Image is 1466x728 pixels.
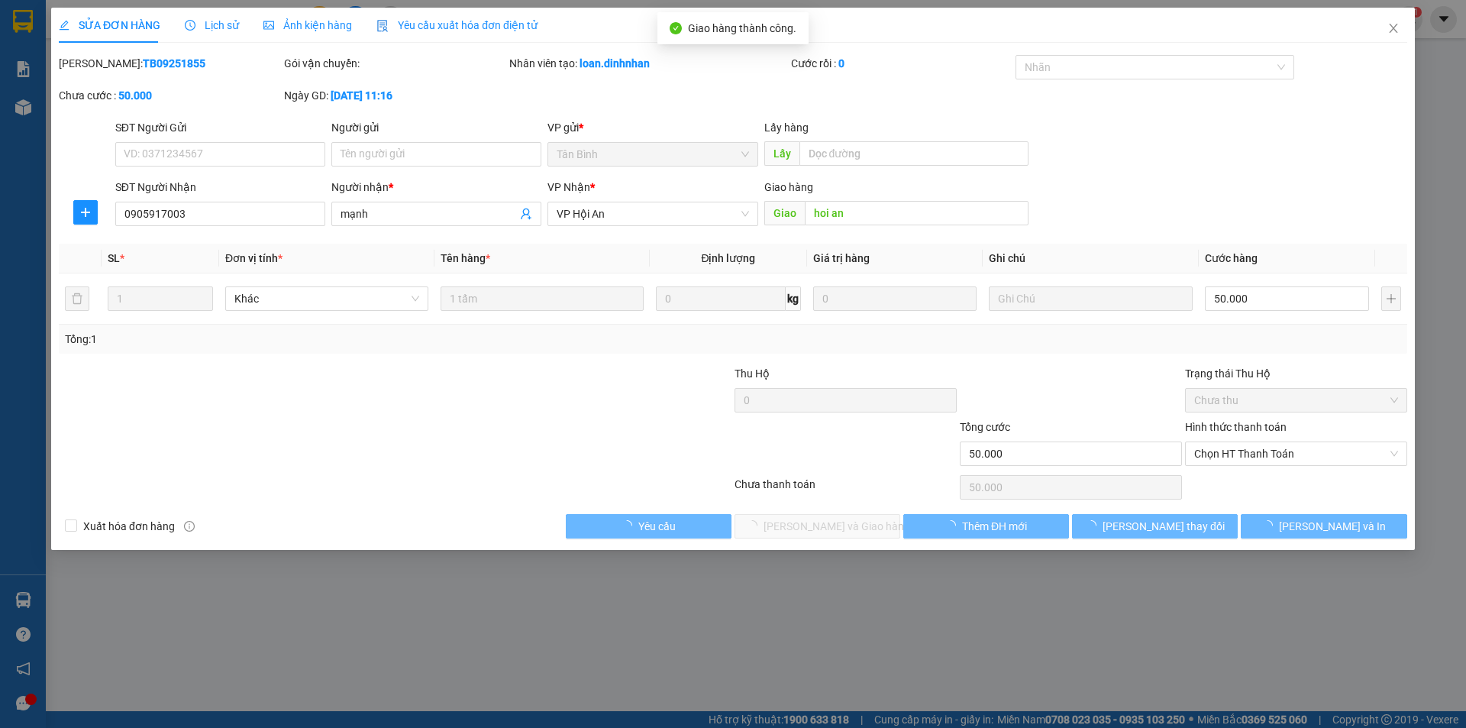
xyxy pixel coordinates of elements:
span: Yêu cầu xuất hóa đơn điện tử [376,19,538,31]
span: Lấy [764,141,799,166]
span: close [1387,22,1400,34]
div: VP gửi [548,119,758,136]
span: Thu Hộ [735,367,770,380]
span: clock-circle [185,20,195,31]
span: SỬA ĐƠN HÀNG [59,19,160,31]
span: picture [263,20,274,31]
b: [DATE] 11:16 [331,89,392,102]
span: loading [622,520,638,531]
div: Gói vận chuyển: [284,55,506,72]
span: Tên hàng [441,252,490,264]
span: Giá trị hàng [813,252,870,264]
b: 0 [838,57,844,70]
span: Cước hàng [1205,252,1258,264]
li: VP VP Hội An [105,65,203,82]
span: Giao hàng [764,181,813,193]
div: Người gửi [331,119,541,136]
button: Thêm ĐH mới [903,514,1069,539]
span: Tổng cước [960,421,1010,433]
img: icon [376,20,389,32]
span: [PERSON_NAME] thay đổi [1103,518,1225,535]
div: Tổng: 1 [65,331,566,348]
input: Ghi Chú [990,286,1193,311]
span: Xuất hóa đơn hàng [77,518,181,535]
button: Yêu cầu [566,514,731,539]
span: environment [105,85,116,95]
span: loading [945,520,962,531]
span: [PERSON_NAME] và In [1279,518,1386,535]
b: 50.000 [118,89,152,102]
span: edit [59,20,69,31]
span: Chưa thu [1194,389,1398,412]
div: Người nhận [331,179,541,196]
li: [PERSON_NAME] [8,8,221,37]
div: Ngày GD: [284,87,506,104]
b: TB09251855 [143,57,205,70]
div: Nhân viên tạo: [509,55,788,72]
span: check-circle [670,22,682,34]
span: Định lượng [702,252,756,264]
input: Dọc đường [799,141,1028,166]
span: loading [1262,520,1279,531]
span: kg [786,286,801,311]
span: plus [74,206,97,218]
span: Đơn vị tính [225,252,283,264]
div: Trạng thái Thu Hộ [1185,365,1407,382]
button: plus [1381,286,1401,311]
span: Giao [764,201,805,225]
span: Lịch sử [185,19,239,31]
span: VP Nhận [548,181,591,193]
span: SL [108,252,120,264]
button: [PERSON_NAME] thay đổi [1072,514,1238,539]
span: Tân Bình [557,143,749,166]
input: VD: Bàn, Ghế [441,286,644,311]
div: Chưa cước : [59,87,281,104]
span: VP Hội An [557,202,749,225]
span: Ảnh kiện hàng [263,19,352,31]
button: [PERSON_NAME] và Giao hàng [735,514,900,539]
th: Ghi chú [983,244,1199,273]
span: user-add [521,208,533,220]
span: Lấy hàng [764,121,809,134]
span: Chọn HT Thanh Toán [1194,442,1398,465]
li: VP [GEOGRAPHIC_DATA] [8,65,105,115]
span: loading [1086,520,1103,531]
span: info-circle [184,521,195,532]
div: Cước rồi : [791,55,1013,72]
button: delete [65,286,89,311]
span: Yêu cầu [638,518,676,535]
label: Hình thức thanh toán [1185,421,1287,433]
div: [PERSON_NAME]: [59,55,281,72]
div: SĐT Người Nhận [115,179,325,196]
button: Close [1372,8,1415,50]
div: SĐT Người Gửi [115,119,325,136]
button: plus [73,200,98,225]
span: Khác [234,287,419,310]
button: [PERSON_NAME] và In [1242,514,1407,539]
span: Thêm ĐH mới [962,518,1027,535]
input: Dọc đường [805,201,1028,225]
div: Chưa thanh toán [733,476,958,503]
b: loan.dinhnhan [580,57,650,70]
span: Giao hàng thành công. [688,22,796,34]
input: 0 [813,286,977,311]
